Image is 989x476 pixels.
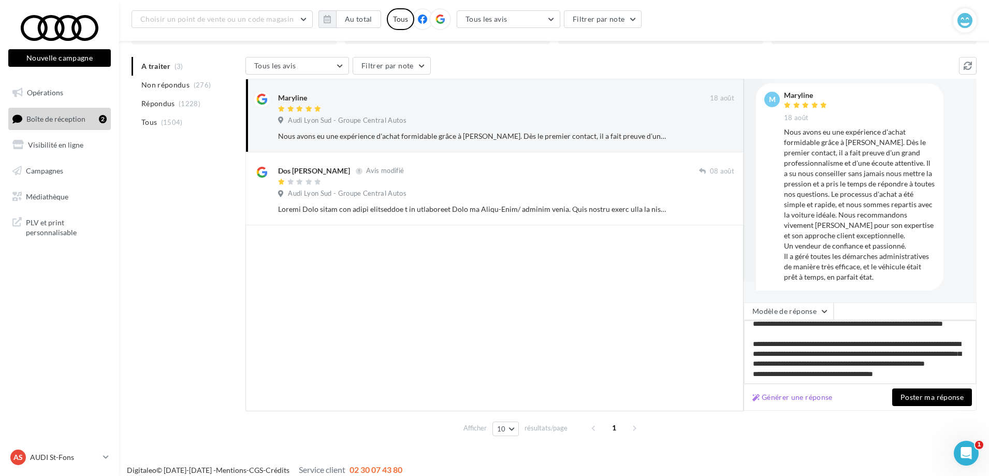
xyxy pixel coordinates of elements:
span: Boîte de réception [26,114,85,123]
a: Boîte de réception2 [6,108,113,130]
span: M [769,94,776,105]
div: Loremi Dolo sitam con adipi elitseddoe t in utlaboreet Dolo ma Aliqu-Enim/ adminim venia. Quis no... [278,204,667,214]
a: Digitaleo [127,466,156,474]
button: Nouvelle campagne [8,49,111,67]
span: 02 30 07 43 80 [350,465,402,474]
a: Médiathèque [6,186,113,208]
button: Tous les avis [457,10,560,28]
span: (1228) [179,99,200,108]
span: Audi Lyon Sud - Groupe Central Autos [288,189,406,198]
span: 08 août [710,167,734,176]
p: AUDI St-Fons [30,452,99,463]
iframe: Intercom live chat [954,441,979,466]
span: Audi Lyon Sud - Groupe Central Autos [288,116,406,125]
span: résultats/page [525,423,568,433]
span: © [DATE]-[DATE] - - - [127,466,402,474]
span: 18 août [784,113,808,123]
span: Opérations [27,88,63,97]
a: AS AUDI St-Fons [8,448,111,467]
span: 18 août [710,94,734,103]
a: CGS [249,466,263,474]
span: Afficher [463,423,487,433]
span: Avis modifié [366,167,404,175]
span: Répondus [141,98,175,109]
button: Tous les avis [245,57,349,75]
span: Médiathèque [26,192,68,200]
div: Tous [387,8,414,30]
button: Filtrer par note [564,10,642,28]
button: 10 [492,422,519,436]
span: Visibilité en ligne [28,140,83,149]
button: Au total [318,10,381,28]
button: Choisir un point de vente ou un code magasin [132,10,313,28]
span: Service client [299,465,345,474]
button: Au total [336,10,381,28]
button: Poster ma réponse [892,388,972,406]
span: 1 [975,441,983,449]
div: Dos [PERSON_NAME] [278,166,350,176]
span: 10 [497,425,506,433]
a: Opérations [6,82,113,104]
span: Tous [141,117,157,127]
span: Non répondus [141,80,190,90]
button: Modèle de réponse [744,302,834,320]
div: Maryline [278,93,307,103]
div: Nous avons eu une expérience d'achat formidable grâce à [PERSON_NAME]. Dès le premier contact, il... [784,127,935,282]
span: Tous les avis [254,61,296,70]
div: Maryline [784,92,830,99]
div: Nous avons eu une expérience d'achat formidable grâce à [PERSON_NAME]. Dès le premier contact, il... [278,131,667,141]
span: (1504) [161,118,183,126]
span: (276) [194,81,211,89]
a: PLV et print personnalisable [6,211,113,242]
div: 2 [99,115,107,123]
span: 1 [606,420,622,436]
button: Filtrer par note [353,57,431,75]
span: Tous les avis [466,15,507,23]
a: Campagnes [6,160,113,182]
span: AS [13,452,23,463]
span: Campagnes [26,166,63,175]
span: Choisir un point de vente ou un code magasin [140,15,294,23]
a: Visibilité en ligne [6,134,113,156]
a: Crédits [266,466,289,474]
span: PLV et print personnalisable [26,215,107,238]
a: Mentions [216,466,246,474]
button: Générer une réponse [748,391,837,403]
